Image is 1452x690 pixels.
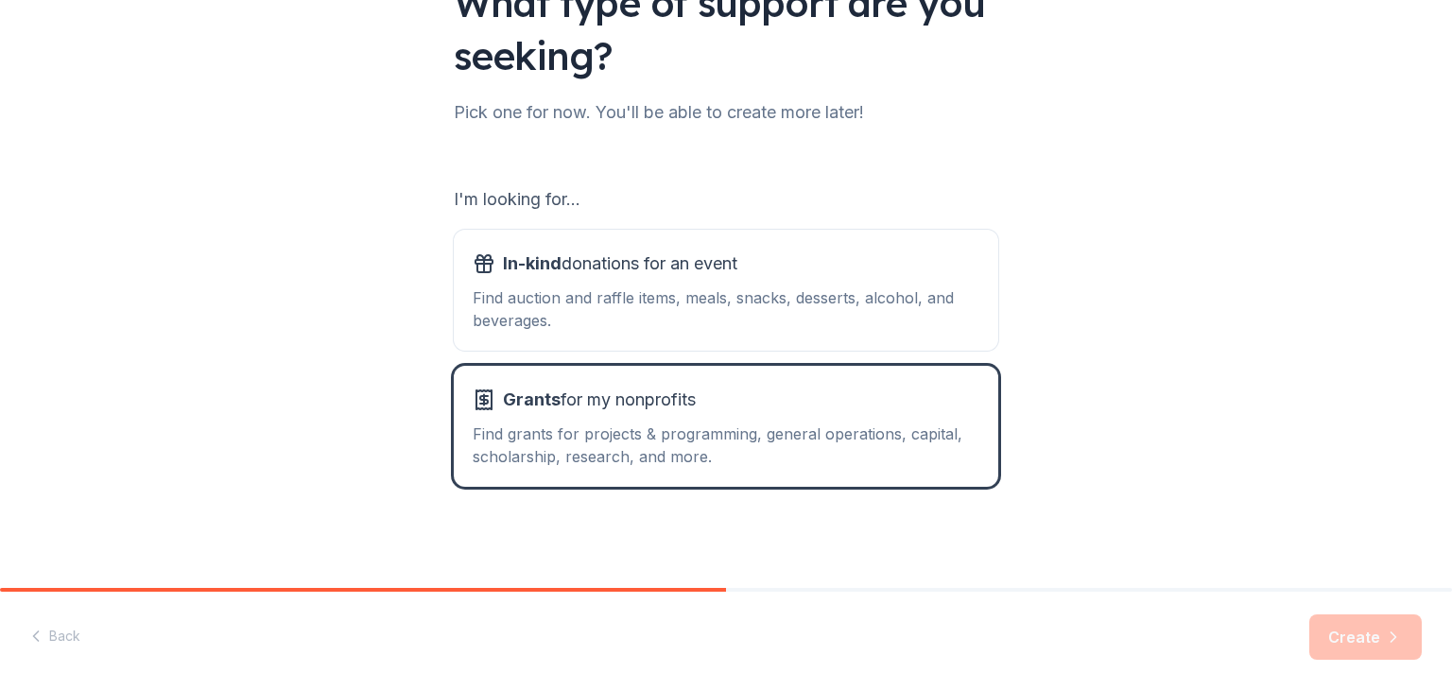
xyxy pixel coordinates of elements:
[503,385,696,415] span: for my nonprofits
[503,249,737,279] span: donations for an event
[503,253,562,273] span: In-kind
[473,286,979,332] div: Find auction and raffle items, meals, snacks, desserts, alcohol, and beverages.
[503,389,561,409] span: Grants
[473,423,979,468] div: Find grants for projects & programming, general operations, capital, scholarship, research, and m...
[454,366,998,487] button: Grantsfor my nonprofitsFind grants for projects & programming, general operations, capital, schol...
[454,97,998,128] div: Pick one for now. You'll be able to create more later!
[454,184,998,215] div: I'm looking for...
[454,230,998,351] button: In-kinddonations for an eventFind auction and raffle items, meals, snacks, desserts, alcohol, and...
